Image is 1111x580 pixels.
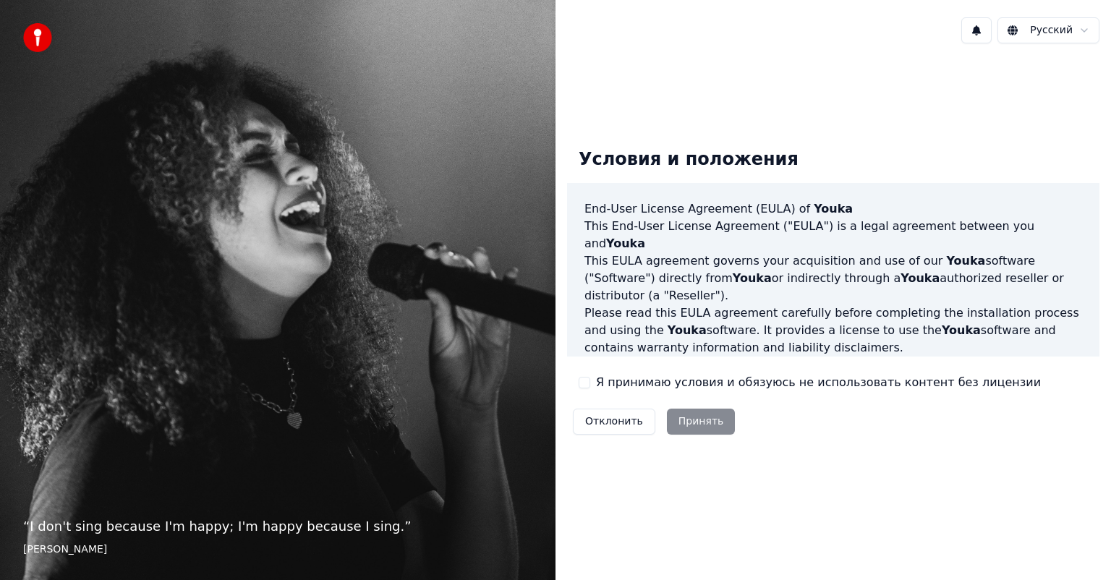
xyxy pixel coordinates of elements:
[584,304,1082,357] p: Please read this EULA agreement carefully before completing the installation process and using th...
[901,271,940,285] span: Youka
[567,137,810,183] div: Условия и положения
[23,23,52,52] img: youka
[606,236,645,250] span: Youka
[23,516,532,537] p: “ I don't sing because I'm happy; I'm happy because I sing. ”
[942,323,981,337] span: Youka
[733,271,772,285] span: Youka
[584,357,1082,426] p: If you register for a free trial of the software, this EULA agreement will also govern that trial...
[584,218,1082,252] p: This End-User License Agreement ("EULA") is a legal agreement between you and
[584,200,1082,218] h3: End-User License Agreement (EULA) of
[23,542,532,557] footer: [PERSON_NAME]
[584,252,1082,304] p: This EULA agreement governs your acquisition and use of our software ("Software") directly from o...
[573,409,655,435] button: Отклонить
[668,323,707,337] span: Youka
[596,374,1041,391] label: Я принимаю условия и обязуюсь не использовать контент без лицензии
[814,202,853,216] span: Youka
[946,254,985,268] span: Youka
